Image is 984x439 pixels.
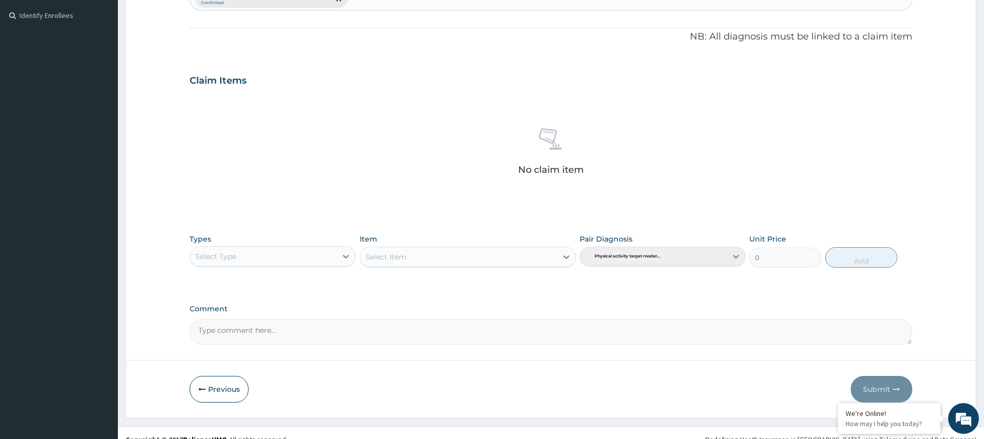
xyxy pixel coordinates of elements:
[19,51,42,77] img: d_794563401_company_1708531726252_794563401
[53,57,172,71] div: Chat with us now
[580,234,632,244] label: Pair Diagnosis
[360,234,377,244] label: Item
[846,409,933,418] div: We're Online!
[195,251,236,262] div: Select Type
[825,247,897,268] button: Add
[846,420,933,428] p: How may I help you today?
[190,75,247,87] h3: Claim Items
[59,129,141,233] span: We're online!
[518,165,584,175] p: No claim item
[749,234,786,244] label: Unit Price
[190,376,249,403] button: Previous
[5,280,195,316] textarea: Type your message and hit 'Enter'
[168,5,193,30] div: Minimize live chat window
[190,30,912,44] p: NB: All diagnosis must be linked to a claim item
[190,305,912,313] label: Comment
[851,376,912,403] button: Submit
[190,235,211,244] label: Types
